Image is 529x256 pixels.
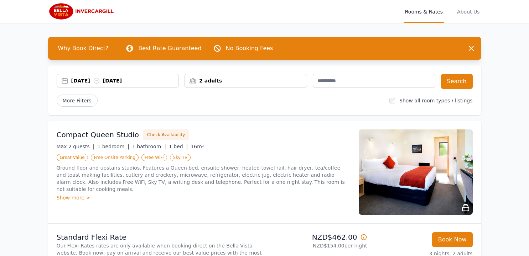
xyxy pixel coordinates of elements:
span: Max 2 guests | [57,144,95,149]
span: More Filters [57,95,98,107]
p: Standard Flexi Rate [57,232,262,242]
div: [DATE] [DATE] [71,77,179,84]
img: Bella Vista Invercargill [48,3,117,20]
span: 1 bed | [169,144,188,149]
p: NZD$154.00 per night [268,242,367,249]
p: No Booking Fees [226,44,273,53]
span: 1 bedroom | [97,144,129,149]
button: Search [441,74,473,89]
span: 16m² [191,144,204,149]
div: Show more > [57,194,350,201]
span: Why Book Direct? [52,41,114,55]
h3: Compact Queen Studio [57,130,139,140]
span: Great Value [57,154,88,161]
p: Best Rate Guaranteed [138,44,201,53]
p: NZD$462.00 [268,232,367,242]
button: Check Availability [143,129,189,140]
span: 1 bathroom | [132,144,166,149]
div: 2 adults [185,77,307,84]
span: Free Onsite Parking [91,154,139,161]
button: Book Now [432,232,473,247]
span: Sky TV [170,154,191,161]
label: Show all room types / listings [399,98,472,103]
span: Free WiFi [141,154,167,161]
p: Ground floor and upstairs studios. Features a Queen bed, ensuite shower, heated towel rail, hair ... [57,164,350,193]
